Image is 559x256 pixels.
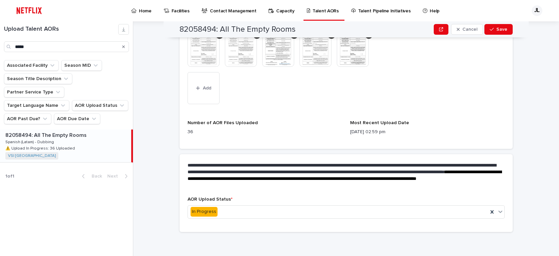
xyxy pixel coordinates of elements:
[350,120,409,125] span: Most Recent Upload Date
[4,113,51,124] button: AOR Past Due?
[4,73,72,84] button: Season Title Description
[8,154,56,158] a: VSI [GEOGRAPHIC_DATA]
[4,60,59,71] button: Associated Facility
[203,86,211,90] span: Add
[350,129,505,136] p: [DATE] 02:59 pm
[105,173,133,179] button: Next
[4,100,69,111] button: Target Language Name
[532,5,542,16] div: JL
[5,131,88,139] p: 82058494: All The Empty Rooms
[4,26,118,33] h1: Upload Talent AORs
[188,72,220,104] button: Add
[107,174,122,179] span: Next
[484,24,513,35] button: Save
[4,87,64,97] button: Partner Service Type
[4,41,129,52] input: Search
[462,27,477,32] span: Cancel
[180,25,295,34] h2: 82058494: All The Empty Rooms
[61,60,102,71] button: Season MID
[77,173,105,179] button: Back
[188,129,342,136] p: 36
[88,174,102,179] span: Back
[72,100,128,111] button: AOR Upload Status
[5,139,55,145] p: Spanish (Latam) - Dubbing
[451,24,483,35] button: Cancel
[191,207,218,217] div: In Progress
[13,4,45,17] img: ifQbXi3ZQGMSEF7WDB7W
[188,197,233,202] span: AOR Upload Status
[54,113,100,124] button: AOR Due Date
[5,145,76,151] p: ⚠️ Upload In Progress: 36 Uploaded
[188,120,258,125] span: Number of AOR Files Uploaded
[496,27,507,32] span: Save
